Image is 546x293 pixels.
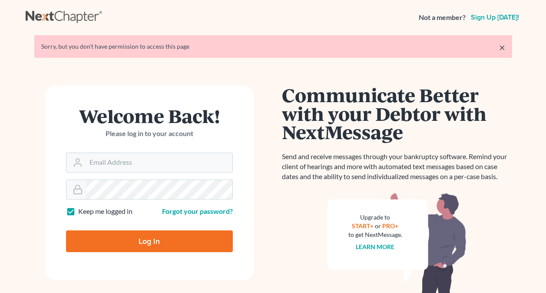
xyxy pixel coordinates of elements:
a: Sign up [DATE]! [469,14,521,21]
a: Forgot your password? [162,207,233,215]
p: Please log in to your account [66,129,233,139]
a: PRO+ [382,222,398,230]
div: Upgrade to [348,213,402,222]
input: Log In [66,230,233,252]
a: Learn more [356,243,394,250]
input: Email Address [86,153,232,172]
h1: Welcome Back! [66,107,233,125]
a: × [499,42,505,53]
label: Keep me logged in [78,206,132,216]
span: or [375,222,381,230]
h1: Communicate Better with your Debtor with NextMessage [282,86,512,141]
div: to get NextMessage. [348,230,402,239]
p: Send and receive messages through your bankruptcy software. Remind your client of hearings and mo... [282,152,512,182]
div: Sorry, but you don't have permission to access this page [41,42,505,51]
strong: Not a member? [419,13,466,23]
a: START+ [352,222,374,230]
